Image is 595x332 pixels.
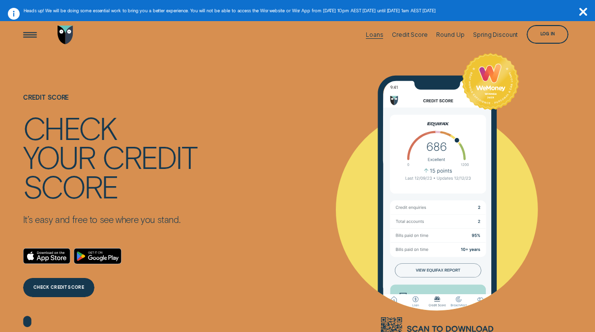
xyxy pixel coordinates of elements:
button: Open Menu [21,26,39,44]
a: Spring Discount [473,14,518,55]
div: Spring Discount [473,31,518,38]
a: Android App on Google Play [74,248,121,264]
div: Round Up [436,31,464,38]
a: Download on the App Store [23,248,70,264]
div: Check [23,113,117,142]
a: CHECK CREDIT SCORE [23,278,95,297]
a: Credit Score [392,14,428,55]
a: Go to home page [56,14,75,55]
p: It’s easy and free to see where you stand. [23,214,197,225]
div: score [23,171,118,200]
div: your [23,142,95,171]
img: Wisr [58,26,73,44]
h4: Check your credit score [23,113,197,200]
a: Loans [366,14,383,55]
h1: Credit Score [23,94,197,113]
div: Loans [366,31,383,38]
div: credit [102,142,197,171]
button: Log in [527,25,568,44]
div: Credit Score [392,31,428,38]
a: Round Up [436,14,464,55]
